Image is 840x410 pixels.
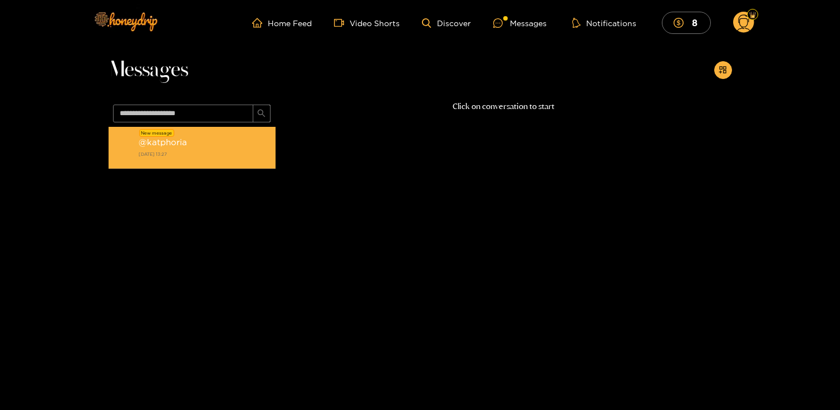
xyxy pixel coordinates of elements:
a: Home Feed [252,18,312,28]
strong: [DATE] 13:27 [139,149,270,159]
img: conversation [114,138,134,158]
span: search [257,109,266,118]
span: video-camera [334,18,350,28]
button: appstore-add [714,61,732,79]
div: Messages [493,17,547,29]
button: search [253,105,271,122]
mark: 8 [690,17,699,28]
a: Discover [422,18,470,28]
span: dollar [674,18,689,28]
span: appstore-add [719,66,727,75]
span: Messages [109,57,188,83]
a: Video Shorts [334,18,400,28]
p: Click on conversation to start [276,100,732,113]
span: home [252,18,268,28]
div: New message [139,129,174,137]
strong: @ katphoria [139,137,187,147]
button: Notifications [569,17,640,28]
img: Fan Level [749,12,756,18]
button: 8 [662,12,711,33]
